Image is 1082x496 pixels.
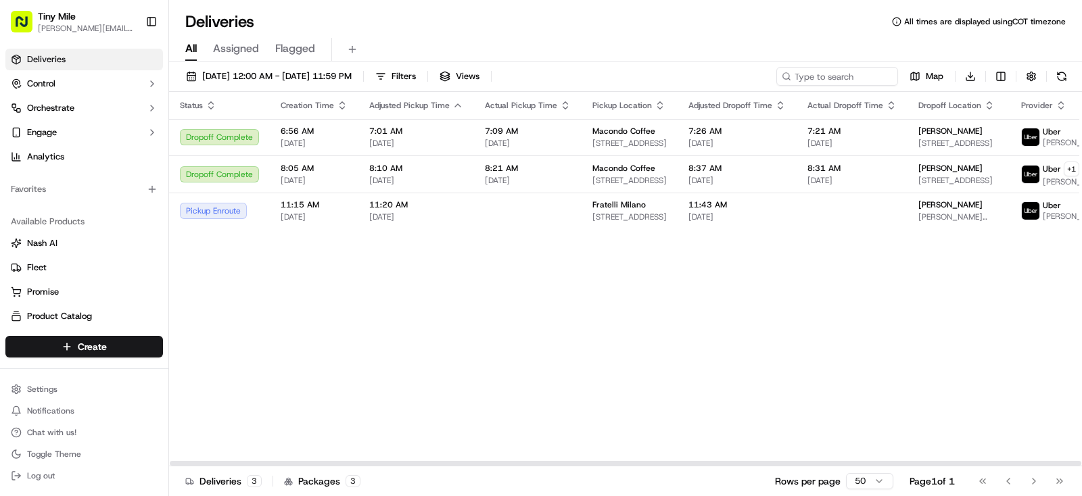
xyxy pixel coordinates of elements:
[592,163,655,174] span: Macondo Coffee
[369,199,463,210] span: 11:20 AM
[185,11,254,32] h1: Deliveries
[904,16,1066,27] span: All times are displayed using COT timezone
[27,449,81,460] span: Toggle Theme
[281,163,348,174] span: 8:05 AM
[5,423,163,442] button: Chat with us!
[1043,126,1061,137] span: Uber
[281,199,348,210] span: 11:15 AM
[688,175,786,186] span: [DATE]
[592,126,655,137] span: Macondo Coffee
[281,126,348,137] span: 6:56 AM
[5,305,163,327] button: Product Catalog
[185,41,197,57] span: All
[369,100,450,111] span: Adjusted Pickup Time
[5,257,163,278] button: Fleet
[11,262,158,274] a: Fleet
[485,100,557,111] span: Actual Pickup Time
[369,212,463,222] span: [DATE]
[27,470,55,481] span: Log out
[1052,67,1071,86] button: Refresh
[27,427,76,438] span: Chat with us!
[275,41,315,57] span: Flagged
[392,70,416,82] span: Filters
[27,151,64,163] span: Analytics
[5,146,163,168] a: Analytics
[27,126,57,139] span: Engage
[1022,166,1039,183] img: uber-new-logo.jpeg
[247,475,262,487] div: 3
[5,232,163,254] button: Nash AI
[807,100,883,111] span: Actual Dropoff Time
[485,126,571,137] span: 7:09 AM
[592,138,667,149] span: [STREET_ADDRESS]
[281,100,334,111] span: Creation Time
[38,23,135,34] span: [PERSON_NAME][EMAIL_ADDRESS]
[807,138,897,149] span: [DATE]
[369,163,463,174] span: 8:10 AM
[202,70,352,82] span: [DATE] 12:00 AM - [DATE] 11:59 PM
[281,175,348,186] span: [DATE]
[369,67,422,86] button: Filters
[27,286,59,298] span: Promise
[27,262,47,274] span: Fleet
[592,175,667,186] span: [STREET_ADDRESS]
[27,310,92,322] span: Product Catalog
[11,237,158,249] a: Nash AI
[1043,200,1061,211] span: Uber
[5,49,163,70] a: Deliveries
[11,310,158,322] a: Product Catalog
[775,474,841,488] p: Rows per page
[1022,128,1039,146] img: uber-new-logo.jpeg
[1022,202,1039,220] img: uber-new-logo.jpeg
[5,336,163,357] button: Create
[281,138,348,149] span: [DATE]
[592,212,667,222] span: [STREET_ADDRESS]
[5,97,163,119] button: Orchestrate
[485,163,571,174] span: 8:21 AM
[688,212,786,222] span: [DATE]
[776,67,898,86] input: Type to search
[918,212,999,222] span: [PERSON_NAME][GEOGRAPHIC_DATA][STREET_ADDRESS]
[1021,100,1053,111] span: Provider
[38,9,76,23] button: Tiny Mile
[5,281,163,303] button: Promise
[27,237,57,249] span: Nash AI
[688,126,786,137] span: 7:26 AM
[688,199,786,210] span: 11:43 AM
[485,175,571,186] span: [DATE]
[281,212,348,222] span: [DATE]
[5,401,163,420] button: Notifications
[807,163,897,174] span: 8:31 AM
[369,126,463,137] span: 7:01 AM
[926,70,943,82] span: Map
[180,100,203,111] span: Status
[180,67,358,86] button: [DATE] 12:00 AM - [DATE] 11:59 PM
[5,445,163,464] button: Toggle Theme
[807,175,897,186] span: [DATE]
[5,380,163,399] button: Settings
[592,100,652,111] span: Pickup Location
[807,126,897,137] span: 7:21 AM
[918,138,999,149] span: [STREET_ADDRESS]
[592,199,646,210] span: Fratelli Milano
[27,53,66,66] span: Deliveries
[1064,162,1079,176] button: +1
[369,138,463,149] span: [DATE]
[5,466,163,485] button: Log out
[284,474,360,488] div: Packages
[5,5,140,38] button: Tiny Mile[PERSON_NAME][EMAIL_ADDRESS]
[688,163,786,174] span: 8:37 AM
[1043,164,1061,174] span: Uber
[910,474,955,488] div: Page 1 of 1
[27,102,74,114] span: Orchestrate
[456,70,479,82] span: Views
[213,41,259,57] span: Assigned
[27,405,74,416] span: Notifications
[369,175,463,186] span: [DATE]
[918,199,983,210] span: [PERSON_NAME]
[918,100,981,111] span: Dropoff Location
[5,178,163,200] div: Favorites
[5,211,163,232] div: Available Products
[688,138,786,149] span: [DATE]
